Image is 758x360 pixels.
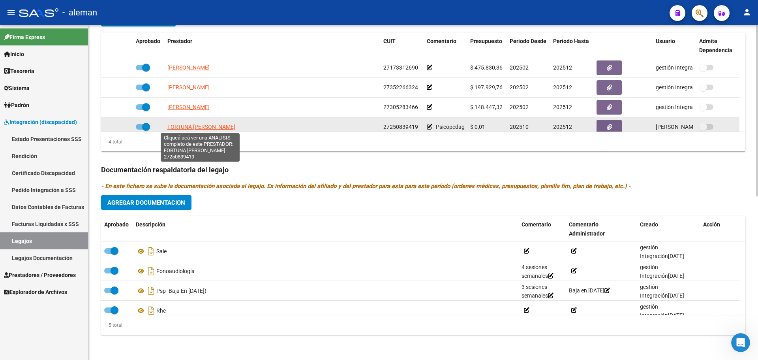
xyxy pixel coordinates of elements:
datatable-header-cell: Descripción [133,216,518,242]
span: gestión Integración [DATE] [656,104,723,110]
span: Comentario [522,221,551,228]
i: Descargar documento [146,304,156,317]
span: 27250839419 [383,124,418,130]
span: 3 sesiones semanales [522,284,553,299]
span: Descripción [136,221,165,228]
span: Firma Express [4,33,45,41]
span: [PERSON_NAME] [DATE] [656,124,718,130]
span: Periodo Hasta [553,38,589,44]
span: gestión Integración [640,244,668,260]
span: Comentario Administrador [569,221,605,237]
datatable-header-cell: Periodo Desde [507,33,550,59]
span: gestión Integración [640,303,668,319]
div: Saie [136,245,515,258]
span: Prestadores / Proveedores [4,271,76,279]
span: Prestador [167,38,192,44]
div: Rhc [136,304,515,317]
datatable-header-cell: CUIT [380,33,424,59]
span: 202502 [510,64,529,71]
span: Usuario [656,38,675,44]
span: 27305283466 [383,104,418,110]
span: $ 475.830,36 [470,64,503,71]
h3: Documentación respaldatoria del legajo [101,164,745,175]
span: 202512 [553,84,572,90]
datatable-header-cell: Aprobado [133,33,164,59]
span: Comentario [427,38,456,44]
datatable-header-cell: Acción [700,216,739,242]
span: $ 197.929,76 [470,84,503,90]
datatable-header-cell: Presupuesto [467,33,507,59]
datatable-header-cell: Admite Dependencia [696,33,739,59]
span: Admite Dependencia [699,38,732,53]
span: 202502 [510,104,529,110]
i: Descargar documento [146,265,156,277]
i: Descargar documento [146,285,156,297]
datatable-header-cell: Comentario Administrador [566,216,637,242]
span: $ 148.447,32 [470,104,503,110]
span: Explorador de Archivos [4,288,67,296]
span: Periodo Desde [510,38,546,44]
span: [PERSON_NAME] [167,84,210,90]
span: $ 0,01 [470,124,485,130]
datatable-header-cell: Usuario [653,33,696,59]
span: gestión Integración [640,284,668,299]
span: Aprobado [136,38,160,44]
span: Aprobado [104,221,129,228]
span: 27352266324 [383,84,418,90]
span: CUIT [383,38,396,44]
div: 5 total [101,321,122,330]
span: 4 sesiones semanales [522,264,553,279]
datatable-header-cell: Prestador [164,33,380,59]
span: 27173312690 [383,64,418,71]
span: Inicio [4,50,24,58]
datatable-header-cell: Comentario [518,216,566,242]
span: FORTUNA [PERSON_NAME] [167,124,235,130]
span: Integración (discapacidad) [4,118,77,126]
span: Tesorería [4,67,34,75]
button: Agregar Documentacion [101,195,191,210]
div: Psp- Baja En [DATE]) [136,285,515,297]
span: Psicopedagogía-(cambio Fortuna-oct a [DATE]) [436,124,551,130]
span: 202510 [510,124,529,130]
datatable-header-cell: Creado [637,216,700,242]
datatable-header-cell: Aprobado [101,216,133,242]
span: - aleman [62,4,97,21]
mat-icon: menu [6,8,16,17]
span: Presupuesto [470,38,502,44]
span: 202512 [553,64,572,71]
span: gestión Integración [DATE] [656,84,723,90]
span: Creado [640,221,658,228]
span: Agregar Documentacion [107,199,185,206]
span: gestión Integración [DATE] [656,64,723,71]
span: Baja en [DATE] [569,287,610,294]
span: Sistema [4,84,30,92]
span: Padrón [4,101,29,109]
span: [PERSON_NAME] [167,104,210,110]
div: 4 total [101,138,122,146]
span: gestión Integración [640,264,668,279]
span: 202502 [510,84,529,90]
i: Descargar documento [146,245,156,258]
iframe: Intercom live chat [731,333,750,352]
datatable-header-cell: Comentario [424,33,467,59]
span: Acción [703,221,720,228]
span: 202512 [553,124,572,130]
mat-icon: person [742,8,752,17]
span: [PERSON_NAME] [167,64,210,71]
div: Fonoaudiología [136,265,515,277]
i: - En este fichero se sube la documentación asociada al legajo. Es información del afiliado y del ... [101,183,630,190]
datatable-header-cell: Periodo Hasta [550,33,593,59]
span: 202512 [553,104,572,110]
